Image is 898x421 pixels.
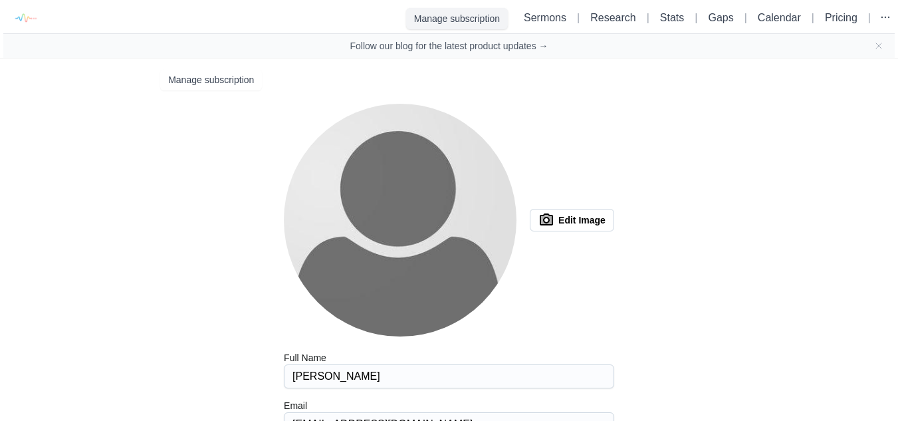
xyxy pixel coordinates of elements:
[284,104,516,337] img: user image
[160,69,262,90] button: Manage subscription
[590,12,635,23] a: Research
[641,10,655,26] li: |
[524,12,566,23] a: Sermons
[284,399,614,412] label: Email
[863,10,876,26] li: |
[825,12,857,23] a: Pricing
[406,8,508,29] button: Manage subscription
[739,10,752,26] li: |
[350,39,548,53] a: Follow our blog for the latest product updates →
[530,209,614,231] button: Edit Image
[660,12,684,23] a: Stats
[689,10,703,26] li: |
[832,354,882,405] iframe: Drift Widget Chat Controller
[708,12,733,23] a: Gaps
[758,12,801,23] a: Calendar
[572,10,585,26] li: |
[806,10,820,26] li: |
[284,351,614,364] label: Full Name
[873,41,884,51] button: Close banner
[10,3,40,33] img: logo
